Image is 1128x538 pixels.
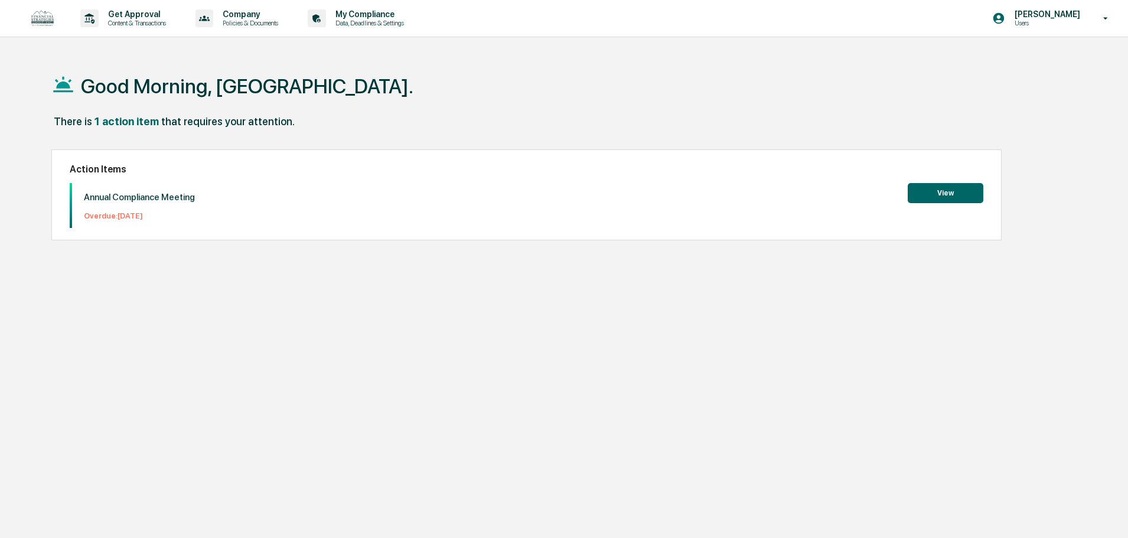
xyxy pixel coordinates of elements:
p: Policies & Documents [213,19,284,27]
div: 1 action item [94,115,159,128]
h2: Action Items [70,164,983,175]
p: Overdue: [DATE] [84,211,195,220]
p: My Compliance [326,9,410,19]
img: logo [28,8,57,30]
p: Content & Transactions [99,19,172,27]
p: Get Approval [99,9,172,19]
p: Data, Deadlines & Settings [326,19,410,27]
p: Company [213,9,284,19]
div: There is [54,115,92,128]
h1: Good Morning, [GEOGRAPHIC_DATA]. [81,74,413,98]
div: that requires your attention. [161,115,295,128]
p: Users [1005,19,1086,27]
button: View [908,183,983,203]
p: Annual Compliance Meeting [84,192,195,203]
a: View [908,187,983,198]
p: [PERSON_NAME] [1005,9,1086,19]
